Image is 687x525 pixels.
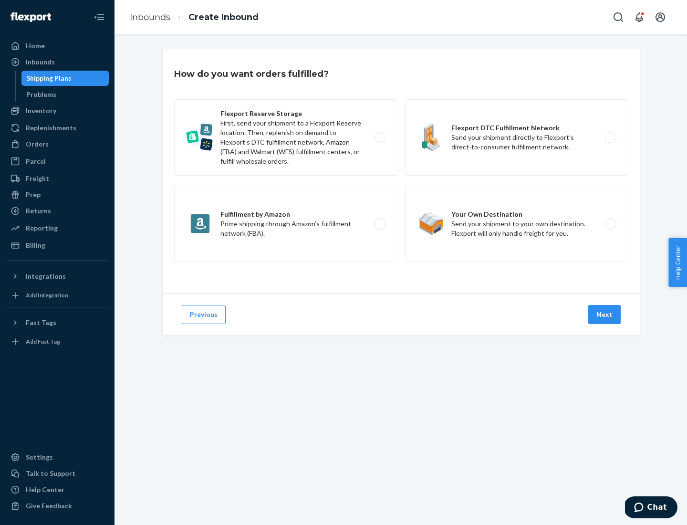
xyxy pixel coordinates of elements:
button: Help Center [668,238,687,287]
a: Billing [6,238,109,253]
div: Integrations [26,272,66,281]
div: Settings [26,452,53,462]
div: Help Center [26,485,64,494]
ol: breadcrumbs [122,3,266,31]
div: Inbounds [26,57,55,67]
img: Flexport logo [10,12,51,22]
div: Freight [26,174,49,183]
h3: How do you want orders fulfilled? [174,68,329,80]
div: Reporting [26,223,58,233]
iframe: Opens a widget where you can chat to one of our agents [625,496,677,520]
a: Add Fast Tag [6,334,109,349]
a: Orders [6,136,109,152]
button: Next [588,305,621,324]
button: Open Search Box [609,8,628,27]
a: Create Inbound [188,12,259,22]
a: Reporting [6,220,109,236]
a: Inbounds [130,12,170,22]
a: Problems [21,87,109,102]
button: Open notifications [630,8,649,27]
div: Parcel [26,157,46,166]
div: Prep [26,190,41,199]
div: Add Integration [26,291,68,299]
a: Freight [6,171,109,186]
button: Talk to Support [6,466,109,481]
div: Problems [26,90,56,99]
div: Fast Tags [26,318,56,327]
a: Settings [6,450,109,465]
a: Returns [6,203,109,219]
a: Replenishments [6,120,109,136]
a: Add Integration [6,288,109,303]
div: Shipping Plans [26,73,72,83]
div: Give Feedback [26,501,72,511]
div: Home [26,41,45,51]
button: Integrations [6,269,109,284]
button: Close Navigation [90,8,109,27]
div: Inventory [26,106,56,115]
div: Billing [26,241,45,250]
a: Parcel [6,154,109,169]
button: Fast Tags [6,315,109,330]
a: Inventory [6,103,109,118]
div: Talk to Support [26,469,75,478]
div: Orders [26,139,49,149]
a: Home [6,38,109,53]
a: Prep [6,187,109,202]
button: Previous [182,305,226,324]
a: Help Center [6,482,109,497]
button: Open account menu [651,8,670,27]
div: Add Fast Tag [26,337,60,346]
a: Shipping Plans [21,71,109,86]
button: Give Feedback [6,498,109,514]
div: Returns [26,206,51,216]
div: Replenishments [26,123,76,133]
a: Inbounds [6,54,109,70]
